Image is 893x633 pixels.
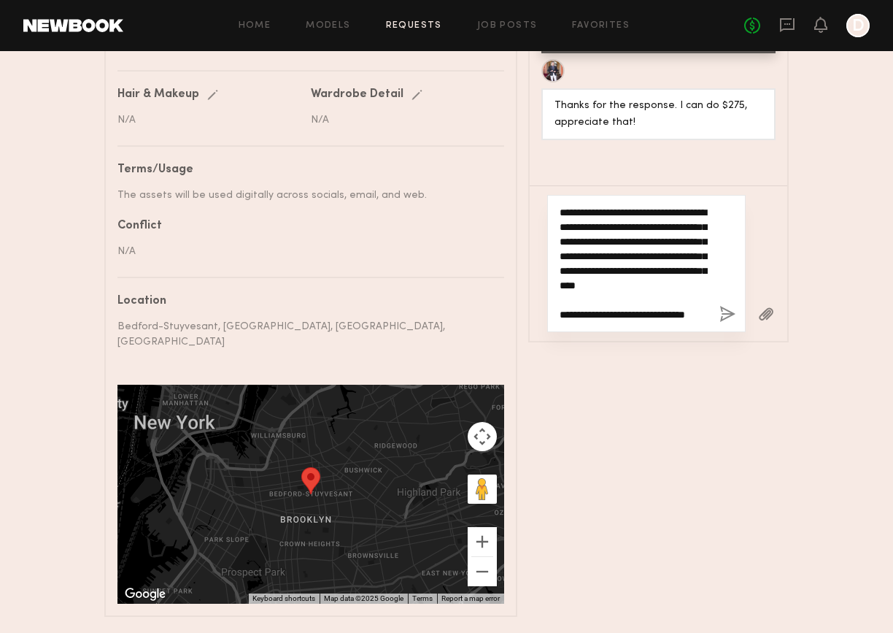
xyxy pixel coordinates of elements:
div: Thanks for the response. I can do $275, appreciate that! [554,98,762,131]
div: Wardrobe Detail [311,89,403,101]
span: Map data ©2025 Google [324,594,403,602]
a: Open this area in Google Maps (opens a new window) [121,585,169,604]
a: Home [239,21,271,31]
div: N/A [117,244,493,259]
a: Job Posts [477,21,538,31]
a: Favorites [572,21,630,31]
a: D [846,14,870,37]
div: Bedford-Stuyvesant, [GEOGRAPHIC_DATA], [GEOGRAPHIC_DATA], [GEOGRAPHIC_DATA] [117,319,493,350]
div: The assets will be used digitally across socials, email, and web. [117,188,493,203]
button: Zoom out [468,557,497,586]
div: N/A [117,112,300,128]
button: Keyboard shortcuts [252,594,315,604]
a: Requests [386,21,442,31]
div: Terms/Usage [117,164,493,176]
button: Drag Pegman onto the map to open Street View [468,475,497,504]
a: Terms [412,594,433,602]
div: Conflict [117,220,493,232]
div: Location [117,296,493,307]
a: Report a map error [441,594,500,602]
button: Zoom in [468,527,497,556]
a: Models [306,21,350,31]
div: Hair & Makeup [117,89,199,101]
img: Google [121,585,169,604]
button: Map camera controls [468,422,497,451]
div: N/A [311,112,493,128]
